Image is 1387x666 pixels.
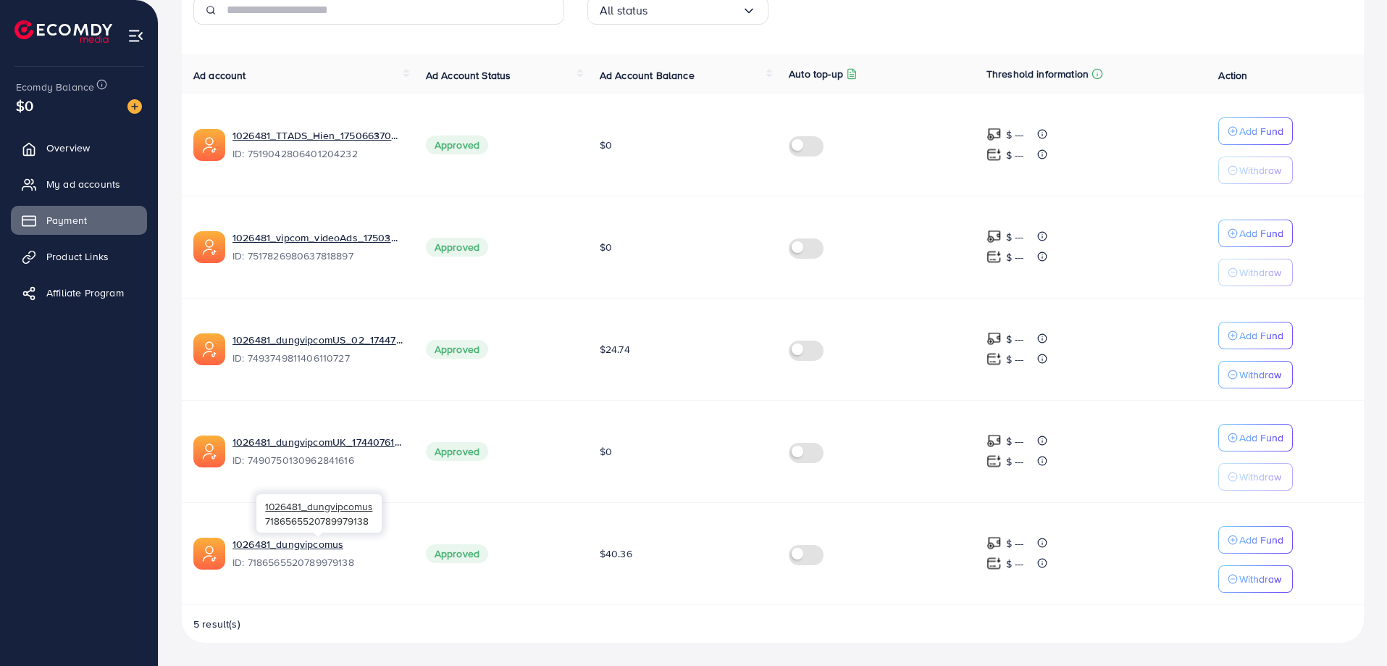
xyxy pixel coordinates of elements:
[232,333,403,347] a: 1026481_dungvipcomUS_02_1744774713900
[16,95,33,116] span: $0
[1239,122,1283,140] p: Add Fund
[232,555,403,570] span: ID: 7186565520789979138
[1239,570,1281,588] p: Withdraw
[232,128,403,143] a: 1026481_TTADS_Hien_1750663705167
[232,249,403,263] span: ID: 7517826980637818897
[986,433,1002,449] img: top-up amount
[232,453,403,467] span: ID: 7490750130962841616
[11,206,147,235] a: Payment
[1239,327,1283,344] p: Add Fund
[193,231,225,263] img: ic-ads-acc.e4c84228.svg
[1006,535,1024,552] p: $ ---
[193,538,225,570] img: ic-ads-acc.e4c84228.svg
[1239,264,1281,281] p: Withdraw
[11,242,147,271] a: Product Links
[11,133,147,162] a: Overview
[986,556,1002,571] img: top-up amount
[1006,433,1024,450] p: $ ---
[232,146,403,161] span: ID: 7519042806401204232
[1239,225,1283,242] p: Add Fund
[127,28,144,44] img: menu
[986,127,1002,142] img: top-up amount
[986,65,1089,83] p: Threshold information
[1239,162,1281,179] p: Withdraw
[426,544,488,563] span: Approved
[986,536,1002,551] img: top-up amount
[232,128,403,162] div: <span class='underline'>1026481_TTADS_Hien_1750663705167</span></br>7519042806401204232
[1006,126,1024,143] p: $ ---
[600,342,630,357] span: $24.74
[1006,330,1024,348] p: $ ---
[1218,68,1247,83] span: Action
[1218,565,1293,593] button: Withdraw
[600,546,632,561] span: $40.36
[426,442,488,461] span: Approved
[232,230,403,264] div: <span class='underline'>1026481_vipcom_videoAds_1750380509111</span></br>7517826980637818897
[1006,351,1024,368] p: $ ---
[46,249,109,264] span: Product Links
[1218,361,1293,388] button: Withdraw
[426,340,488,359] span: Approved
[127,99,142,114] img: image
[193,68,246,83] span: Ad account
[986,229,1002,244] img: top-up amount
[1218,463,1293,491] button: Withdraw
[46,141,90,155] span: Overview
[986,249,1002,265] img: top-up amount
[986,351,1002,367] img: top-up amount
[1218,526,1293,554] button: Add Fund
[232,333,403,366] div: <span class='underline'>1026481_dungvipcomUS_02_1744774713900</span></br>7493749811406110727
[986,147,1002,162] img: top-up amount
[232,435,403,468] div: <span class='underline'>1026481_dungvipcomUK_1744076183761</span></br>7490750130962841616
[1325,601,1376,655] iframe: Chat
[426,68,511,83] span: Ad Account Status
[600,138,612,152] span: $0
[426,136,488,154] span: Approved
[232,435,403,449] a: 1026481_dungvipcomUK_1744076183761
[1006,555,1024,573] p: $ ---
[11,278,147,307] a: Affiliate Program
[1239,468,1281,486] p: Withdraw
[1218,259,1293,286] button: Withdraw
[1006,249,1024,266] p: $ ---
[1239,531,1283,549] p: Add Fund
[600,444,612,459] span: $0
[1006,228,1024,246] p: $ ---
[1218,322,1293,349] button: Add Fund
[1218,157,1293,184] button: Withdraw
[232,230,403,245] a: 1026481_vipcom_videoAds_1750380509111
[1006,453,1024,470] p: $ ---
[789,65,843,83] p: Auto top-up
[46,213,87,228] span: Payment
[600,68,695,83] span: Ad Account Balance
[426,238,488,257] span: Approved
[1239,366,1281,383] p: Withdraw
[46,177,120,191] span: My ad accounts
[193,617,240,631] span: 5 result(s)
[1218,220,1293,247] button: Add Fund
[16,80,94,94] span: Ecomdy Balance
[193,129,225,161] img: ic-ads-acc.e4c84228.svg
[14,20,112,43] img: logo
[46,286,124,300] span: Affiliate Program
[1218,117,1293,145] button: Add Fund
[232,351,403,365] span: ID: 7493749811406110727
[11,170,147,199] a: My ad accounts
[232,537,343,551] a: 1026481_dungvipcomus
[1218,424,1293,451] button: Add Fund
[193,333,225,365] img: ic-ads-acc.e4c84228.svg
[265,499,372,513] span: 1026481_dungvipcomus
[986,331,1002,346] img: top-up amount
[256,494,382,533] div: 7186565520789979138
[1006,146,1024,164] p: $ ---
[986,454,1002,469] img: top-up amount
[193,436,225,467] img: ic-ads-acc.e4c84228.svg
[600,240,612,254] span: $0
[1239,429,1283,446] p: Add Fund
